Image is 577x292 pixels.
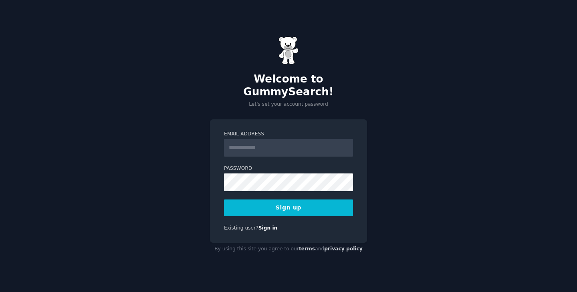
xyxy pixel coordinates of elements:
a: Sign in [258,225,278,231]
a: terms [299,246,315,252]
div: By using this site you agree to our and [210,243,367,256]
label: Password [224,165,353,172]
button: Sign up [224,199,353,216]
span: Existing user? [224,225,258,231]
a: privacy policy [324,246,363,252]
img: Gummy Bear [278,36,299,64]
p: Let's set your account password [210,101,367,108]
h2: Welcome to GummySearch! [210,73,367,98]
label: Email Address [224,131,353,138]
